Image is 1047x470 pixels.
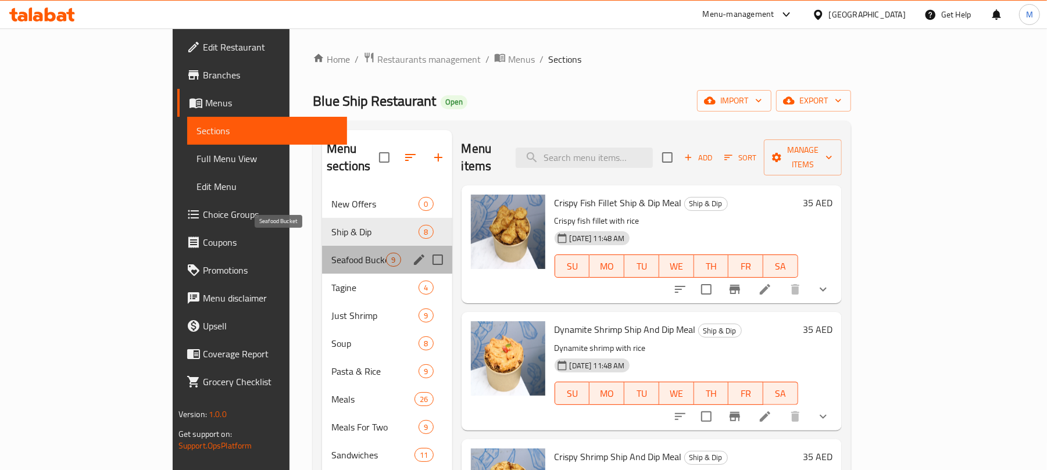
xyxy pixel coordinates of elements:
span: FR [733,258,759,275]
span: 9 [387,254,400,266]
button: TU [624,254,659,278]
span: export [785,94,842,108]
li: / [355,52,359,66]
button: TU [624,382,659,405]
button: Branch-specific-item [721,275,749,303]
span: Select to update [694,277,719,302]
span: Add item [680,149,717,167]
button: MO [589,382,624,405]
h6: 35 AED [803,195,832,211]
span: TU [629,385,655,402]
button: export [776,90,851,112]
div: Tagine4 [322,274,452,302]
span: 0 [419,199,433,210]
span: import [706,94,762,108]
div: Tagine [331,281,419,295]
div: Seafood Bucket9edit [322,246,452,274]
nav: breadcrumb [313,52,851,67]
span: Restaurants management [377,52,481,66]
div: Ship & Dip [684,197,728,211]
button: delete [781,403,809,430]
div: Meals [331,392,414,406]
div: Ship & Dip8 [322,218,452,246]
button: Sort [721,149,759,167]
span: Select all sections [372,145,396,170]
a: Menus [177,89,348,117]
img: Dynamite Shrimp Ship And Dip Meal [471,321,545,396]
button: Add section [424,143,452,171]
button: SA [763,382,798,405]
button: WE [659,254,694,278]
h6: 35 AED [803,449,832,465]
button: show more [809,275,837,303]
a: Branches [177,61,348,89]
button: TH [694,254,729,278]
span: Sort [724,151,756,164]
a: Support.OpsPlatform [178,438,252,453]
a: Sections [187,117,348,145]
button: Add [680,149,717,167]
span: Menu disclaimer [203,291,338,305]
span: SU [560,385,585,402]
div: Meals For Two9 [322,413,452,441]
div: New Offers0 [322,190,452,218]
div: Pasta & Rice9 [322,357,452,385]
div: items [414,392,433,406]
span: [DATE] 11:48 AM [565,360,630,371]
div: items [419,336,433,350]
span: Meals For Two [331,420,419,434]
div: items [419,308,433,322]
span: 26 [415,394,433,405]
span: TU [629,258,655,275]
div: items [419,225,433,239]
button: WE [659,382,694,405]
span: Menus [508,52,535,66]
div: Just Shrimp9 [322,302,452,329]
svg: Show Choices [816,282,830,296]
span: Just Shrimp [331,308,419,322]
p: Dynamite shrimp with rice [555,341,798,356]
span: Edit Menu [196,180,338,193]
div: Ship & Dip [684,451,728,465]
span: Sort sections [396,143,424,171]
li: / [539,52,544,66]
a: Edit Restaurant [177,33,348,61]
button: SU [555,382,590,405]
span: Choice Groups [203,207,338,221]
span: Pasta & Rice [331,364,419,378]
span: Ship & Dip [685,197,727,210]
button: Branch-specific-item [721,403,749,430]
div: Open [441,95,467,109]
span: Ship & Dip [331,225,419,239]
button: delete [781,275,809,303]
span: Sandwiches [331,448,414,462]
button: sort-choices [666,275,694,303]
div: items [386,253,401,267]
span: Ship & Dip [699,324,741,338]
span: WE [664,258,689,275]
span: Seafood Bucket [331,253,386,267]
div: Menu-management [703,8,774,21]
div: New Offers [331,197,419,211]
span: SA [768,385,794,402]
button: edit [410,251,428,268]
span: TH [699,258,724,275]
a: Edit Menu [187,173,348,200]
svg: Show Choices [816,410,830,424]
button: show more [809,403,837,430]
span: Coverage Report [203,347,338,361]
span: 11 [415,450,433,461]
button: FR [728,254,763,278]
span: Menus [205,96,338,110]
a: Promotions [177,256,348,284]
button: SA [763,254,798,278]
span: Get support on: [178,426,232,442]
span: M [1026,8,1033,21]
button: FR [728,382,763,405]
span: Soup [331,336,419,350]
button: Manage items [764,139,842,175]
a: Menus [494,52,535,67]
span: Sort items [717,149,764,167]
